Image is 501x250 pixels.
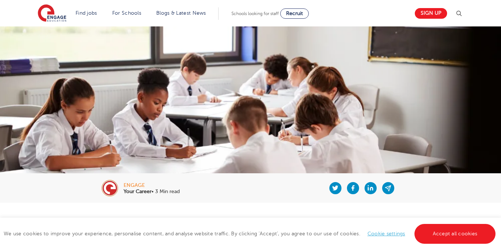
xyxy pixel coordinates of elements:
[156,10,206,16] a: Blogs & Latest News
[102,217,400,222] p: [DATE]
[286,11,303,16] span: Recruit
[124,189,151,194] b: Your Career
[124,189,180,194] p: • 3 Min read
[414,224,496,244] a: Accept all cookies
[367,231,405,236] a: Cookie settings
[4,231,497,236] span: We use cookies to improve your experience, personalise content, and analyse website traffic. By c...
[415,8,447,19] a: Sign up
[231,11,279,16] span: Schools looking for staff
[280,8,309,19] a: Recruit
[124,183,180,188] div: engage
[112,10,141,16] a: For Schools
[38,4,66,23] img: Engage Education
[76,10,97,16] a: Find jobs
